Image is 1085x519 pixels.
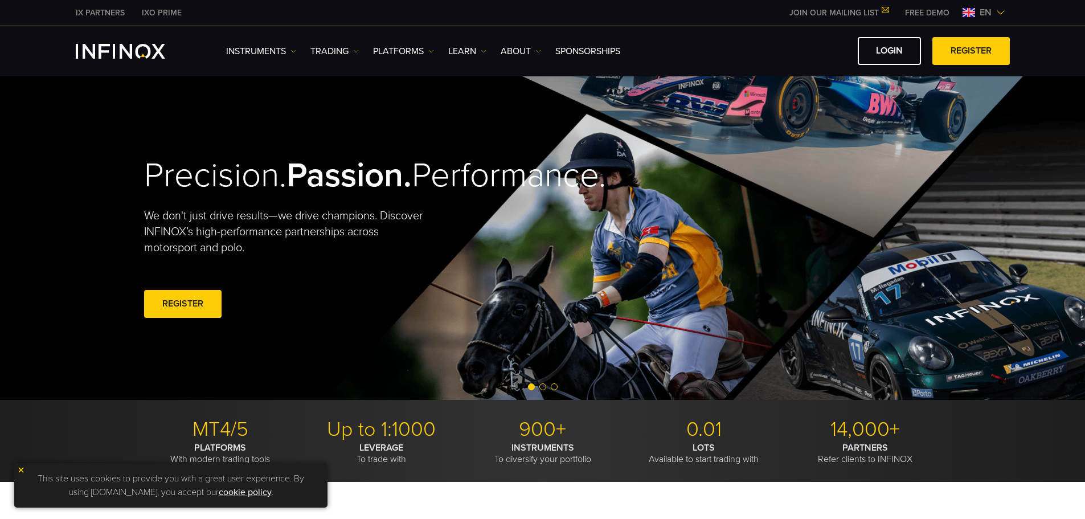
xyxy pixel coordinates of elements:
[975,6,996,19] span: en
[144,417,297,442] p: MT4/5
[76,44,192,59] a: INFINOX Logo
[305,442,458,465] p: To trade with
[144,290,222,318] a: REGISTER
[305,417,458,442] p: Up to 1:1000
[551,383,558,390] span: Go to slide 3
[628,442,780,465] p: Available to start trading with
[194,442,246,453] strong: PLATFORMS
[466,442,619,465] p: To diversify your portfolio
[133,7,190,19] a: INFINOX
[781,8,896,18] a: JOIN OUR MAILING LIST
[555,44,620,58] a: SPONSORSHIPS
[789,442,941,465] p: Refer clients to INFINOX
[789,417,941,442] p: 14,000+
[144,208,431,256] p: We don't just drive results—we drive champions. Discover INFINOX’s high-performance partnerships ...
[310,44,359,58] a: TRADING
[466,417,619,442] p: 900+
[17,466,25,474] img: yellow close icon
[539,383,546,390] span: Go to slide 2
[373,44,434,58] a: PLATFORMS
[144,442,297,465] p: With modern trading tools
[511,442,574,453] strong: INSTRUMENTS
[932,37,1010,65] a: REGISTER
[359,442,403,453] strong: LEVERAGE
[501,44,541,58] a: ABOUT
[20,469,322,502] p: This site uses cookies to provide you with a great user experience. By using [DOMAIN_NAME], you a...
[896,7,958,19] a: INFINOX MENU
[842,442,888,453] strong: PARTNERS
[219,487,272,498] a: cookie policy
[226,44,296,58] a: Instruments
[286,155,412,196] strong: Passion.
[628,417,780,442] p: 0.01
[693,442,715,453] strong: LOTS
[858,37,921,65] a: LOGIN
[528,383,535,390] span: Go to slide 1
[448,44,486,58] a: Learn
[144,155,503,197] h2: Precision. Performance.
[67,7,133,19] a: INFINOX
